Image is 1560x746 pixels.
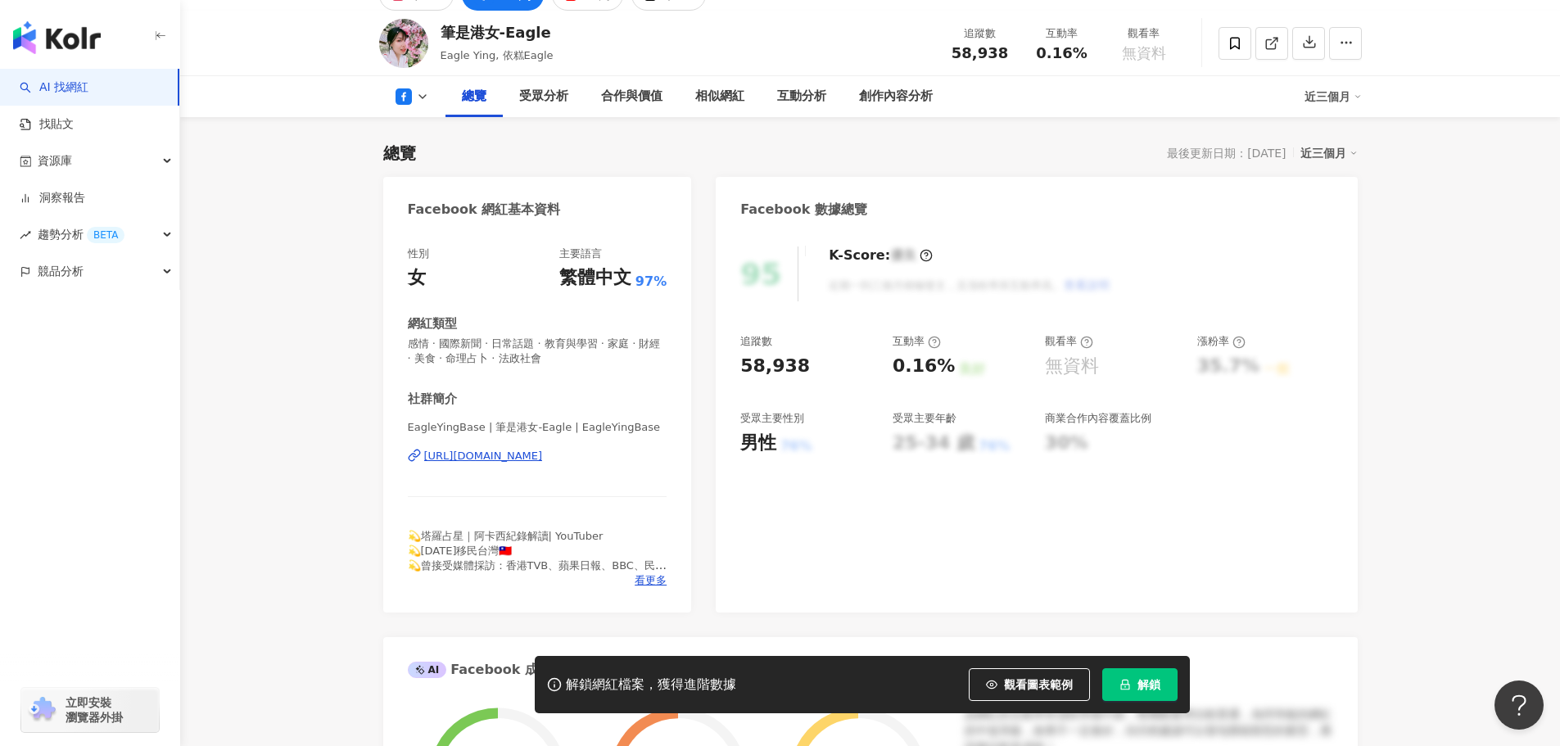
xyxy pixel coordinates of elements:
span: rise [20,229,31,241]
span: 立即安裝 瀏覽器外掛 [66,695,123,725]
div: 相似網紅 [695,87,744,106]
div: 男性 [740,431,776,456]
div: 追蹤數 [949,25,1011,42]
span: 感情 · 國際新聞 · 日常話題 · 教育與學習 · 家庭 · 財經 · 美食 · 命理占卜 · 法政社會 [408,337,667,366]
div: 繁體中文 [559,265,631,291]
div: 漲粉率 [1197,334,1246,349]
span: 💫塔羅占星｜阿卡西紀錄解讀| YouTuber 💫[DATE]移民台灣🇹🇼 💫曾接受媒體採訪：香港TVB、蘋果日報、BBC、民視新聞、東森新聞、自由時、卓越雜誌、CNA、 NowTV、經濟日報 [408,530,667,602]
div: 觀看率 [1045,334,1093,349]
div: 合作與價值 [601,87,662,106]
span: lock [1119,679,1131,690]
div: 最後更新日期：[DATE] [1167,147,1286,160]
img: chrome extension [26,697,58,723]
span: 競品分析 [38,253,84,290]
a: 找貼文 [20,116,74,133]
div: 互動率 [1031,25,1093,42]
span: 觀看圖表範例 [1004,678,1073,691]
div: 總覽 [383,142,416,165]
a: searchAI 找網紅 [20,79,88,96]
a: chrome extension立即安裝 瀏覽器外掛 [21,688,159,732]
div: 觀看率 [1113,25,1175,42]
a: [URL][DOMAIN_NAME] [408,449,667,463]
span: 趨勢分析 [38,216,124,253]
div: 0.16% [893,354,955,379]
div: BETA [87,227,124,243]
span: 看更多 [635,573,667,588]
img: logo [13,21,101,54]
span: Eagle Ying, 依糕Eagle [441,49,554,61]
div: 社群簡介 [408,391,457,408]
span: 無資料 [1122,45,1166,61]
div: 互動分析 [777,87,826,106]
div: 58,938 [740,354,810,379]
span: 解鎖 [1137,678,1160,691]
div: 近三個月 [1305,84,1362,110]
a: 洞察報告 [20,190,85,206]
div: 總覽 [462,87,486,106]
div: 追蹤數 [740,334,772,349]
div: 解鎖網紅檔案，獲得進階數據 [566,676,736,694]
div: Facebook 數據總覽 [740,201,867,219]
div: 女 [408,265,426,291]
div: 主要語言 [559,246,602,261]
div: 商業合作內容覆蓋比例 [1045,411,1151,426]
button: 觀看圖表範例 [969,668,1090,701]
div: 受眾分析 [519,87,568,106]
button: 解鎖 [1102,668,1178,701]
div: 受眾主要性別 [740,411,804,426]
div: [URL][DOMAIN_NAME] [424,449,543,463]
div: Facebook 網紅基本資料 [408,201,561,219]
div: 近三個月 [1300,142,1358,164]
div: K-Score : [829,246,933,264]
div: 筆是港女-Eagle [441,22,554,43]
span: EagleYingBase | 筆是港女-Eagle | EagleYingBase [408,420,667,435]
div: 性別 [408,246,429,261]
img: KOL Avatar [379,19,428,68]
div: 受眾主要年齡 [893,411,956,426]
span: 資源庫 [38,142,72,179]
div: 創作內容分析 [859,87,933,106]
span: 58,938 [952,44,1008,61]
div: 無資料 [1045,354,1099,379]
div: 互動率 [893,334,941,349]
span: 0.16% [1036,45,1087,61]
span: 97% [635,273,667,291]
div: 網紅類型 [408,315,457,332]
